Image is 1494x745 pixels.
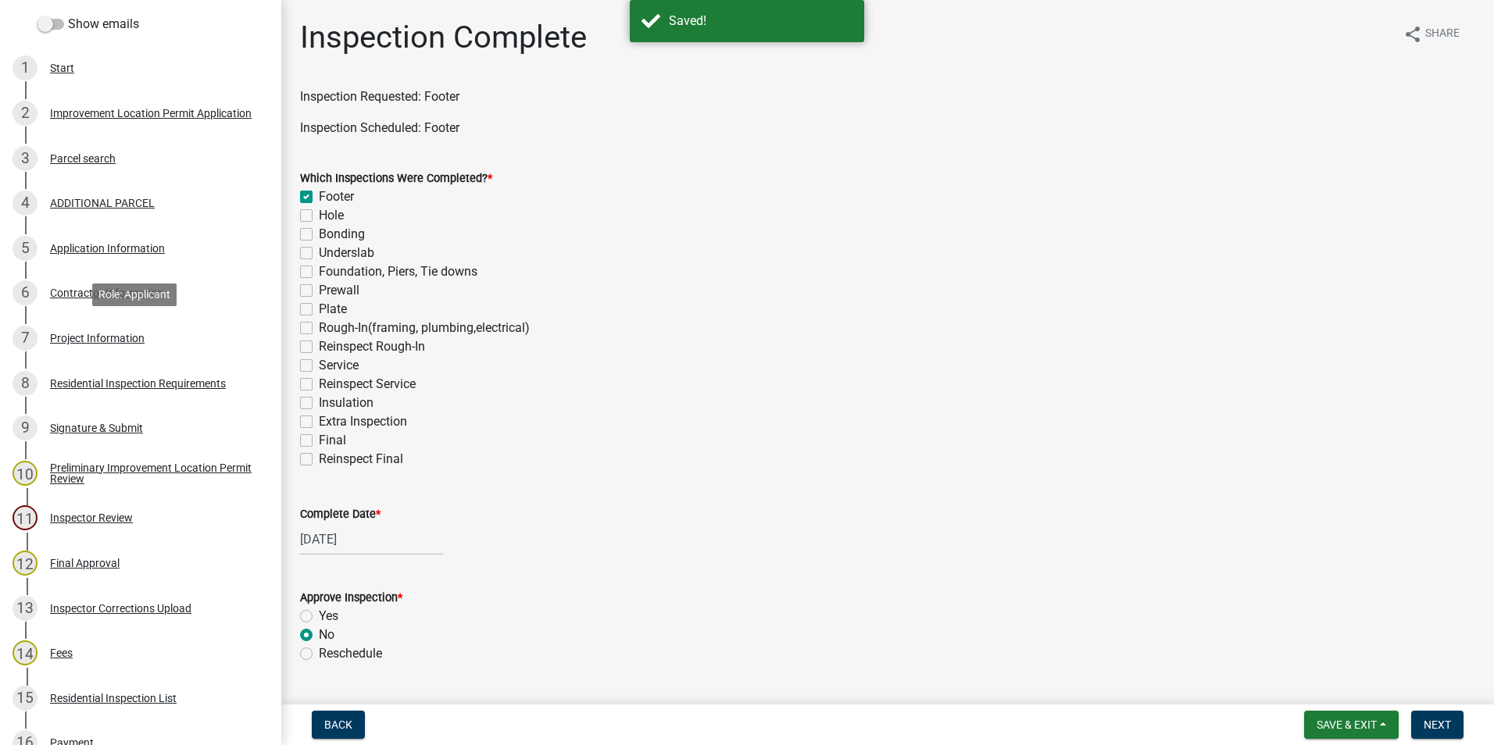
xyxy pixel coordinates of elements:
[1424,718,1451,731] span: Next
[13,640,38,665] div: 14
[13,415,38,440] div: 9
[13,326,38,351] div: 7
[319,394,373,412] label: Insulation
[50,108,252,119] div: Improvement Location Permit Application
[319,412,407,431] label: Extra Inspection
[300,119,1475,137] p: Inspection Scheduled: Footer
[13,505,38,530] div: 11
[319,450,403,469] label: Reinspect Final
[319,626,334,644] label: No
[319,644,382,663] label: Reschedule
[92,283,177,306] div: Role: Applicant
[319,244,374,262] label: Underslab
[50,153,116,164] div: Parcel search
[50,462,256,484] div: Preliminary Improvement Location Permit Review
[13,596,38,621] div: 13
[300,19,587,56] h1: Inspection Complete
[319,431,346,450] label: Final
[324,718,352,731] span: Back
[319,319,530,337] label: Rough-In(framing, plumbing,electrical)
[13,371,38,396] div: 8
[50,512,133,523] div: Inspector Review
[38,15,139,34] label: Show emails
[319,225,365,244] label: Bonding
[319,337,425,356] label: Reinspect Rough-In
[300,593,402,604] label: Approve Inspection
[1391,19,1472,49] button: shareShare
[13,280,38,305] div: 6
[50,243,165,254] div: Application Information
[1304,711,1399,739] button: Save & Exit
[1425,25,1460,44] span: Share
[50,603,191,614] div: Inspector Corrections Upload
[50,647,73,658] div: Fees
[319,262,477,281] label: Foundation, Piers, Tie downs
[13,686,38,711] div: 15
[13,55,38,80] div: 1
[319,300,347,319] label: Plate
[13,551,38,576] div: 12
[312,711,365,739] button: Back
[319,607,338,626] label: Yes
[300,509,381,520] label: Complete Date
[319,281,359,300] label: Prewall
[319,187,354,206] label: Footer
[50,62,74,73] div: Start
[50,422,143,433] div: Signature & Submit
[1317,718,1377,731] span: Save & Exit
[300,523,443,555] input: mm/dd/yyyy
[50,558,120,569] div: Final Approval
[319,356,359,375] label: Service
[50,693,177,704] div: Residential Inspection List
[13,236,38,261] div: 5
[13,146,38,171] div: 3
[669,12,852,30] div: Saved!
[50,198,155,209] div: ADDITIONAL PARCEL
[50,287,163,298] div: Contractor Information
[300,87,1475,106] p: Inspection Requested: Footer
[50,333,145,344] div: Project Information
[1403,25,1422,44] i: share
[13,191,38,216] div: 4
[1411,711,1464,739] button: Next
[50,378,226,389] div: Residential Inspection Requirements
[13,101,38,126] div: 2
[319,206,344,225] label: Hole
[13,461,38,486] div: 10
[300,173,492,184] label: Which Inspections Were Completed?
[319,375,416,394] label: Reinspect Service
